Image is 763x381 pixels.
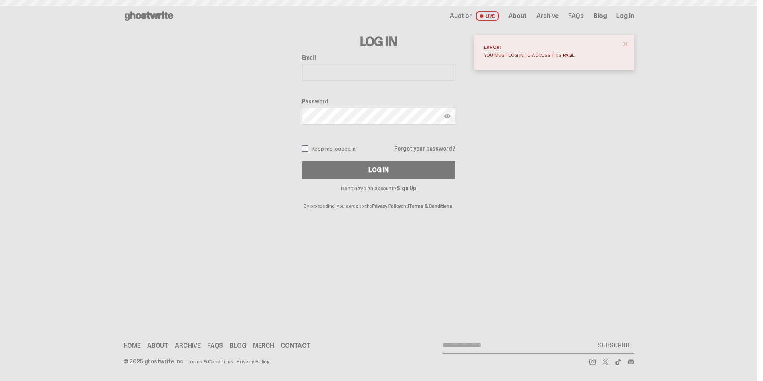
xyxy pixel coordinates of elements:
[450,13,473,19] span: Auction
[484,53,618,58] div: You must log in to access this page.
[618,37,633,51] button: close
[372,203,401,209] a: Privacy Policy
[123,343,141,349] a: Home
[229,343,246,349] a: Blog
[450,11,498,21] a: Auction LIVE
[409,203,452,209] a: Terms & Conditions
[147,343,168,349] a: About
[616,13,634,19] a: Log in
[302,145,308,152] input: Keep me logged in
[302,191,455,208] p: By proceeding, you agree to the and .
[123,359,183,364] div: © 2025 ghostwrite inc
[593,13,607,19] a: Blog
[484,45,618,50] div: Error!
[595,337,634,353] button: SUBSCRIBE
[394,146,455,151] a: Forgot your password?
[175,343,201,349] a: Archive
[302,98,455,105] label: Password
[237,359,269,364] a: Privacy Policy
[302,35,455,48] h3: Log In
[302,54,455,61] label: Email
[536,13,559,19] a: Archive
[476,11,499,21] span: LIVE
[207,343,223,349] a: FAQs
[444,113,451,119] img: Show password
[508,13,527,19] a: About
[281,343,311,349] a: Contact
[302,185,455,191] p: Don't have an account?
[302,145,356,152] label: Keep me logged in
[397,185,416,192] a: Sign Up
[368,167,388,173] div: Log In
[253,343,274,349] a: Merch
[568,13,584,19] a: FAQs
[302,161,455,179] button: Log In
[186,359,233,364] a: Terms & Conditions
